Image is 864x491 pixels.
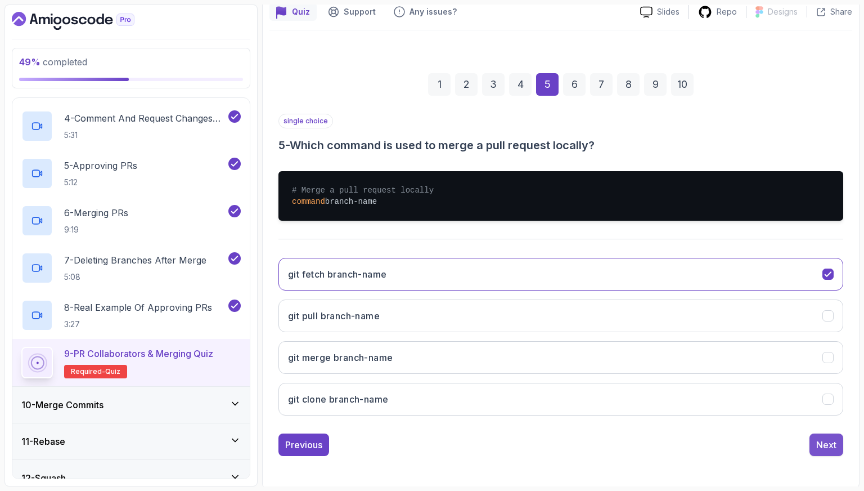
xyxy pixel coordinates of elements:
button: quiz button [269,3,317,21]
p: 9:19 [64,224,128,235]
p: 4 - Comment And Request Changes From PR [64,111,226,125]
p: Quiz [292,6,310,17]
button: Support button [321,3,382,21]
div: 3 [482,73,505,96]
span: # Merge a pull request locally [292,186,434,195]
h3: git clone branch-name [288,392,388,406]
p: Designs [768,6,798,17]
p: 8 - Real Example Of Approving PRs [64,301,212,314]
div: 2 [455,73,478,96]
span: command [292,197,325,206]
button: git merge branch-name [278,341,843,374]
div: 6 [563,73,586,96]
h3: 10 - Merge Commits [21,398,103,412]
button: Next [809,434,843,456]
p: Slides [657,6,679,17]
button: 8-Real Example Of Approving PRs3:27 [21,300,241,331]
p: 5 - Approving PRs [64,159,137,172]
div: 8 [617,73,640,96]
a: Repo [689,5,746,19]
span: quiz [105,367,120,376]
p: single choice [278,114,333,128]
div: 1 [428,73,451,96]
button: Feedback button [387,3,463,21]
div: 5 [536,73,559,96]
button: 10-Merge Commits [12,387,250,423]
button: git fetch branch-name [278,258,843,291]
span: 49 % [19,56,40,68]
p: 5:31 [64,130,226,141]
p: 5:08 [64,271,206,283]
p: Share [830,6,852,17]
button: 7-Deleting Branches After Merge5:08 [21,252,241,284]
p: 9 - PR Collaborators & Merging Quiz [64,347,213,360]
span: completed [19,56,87,68]
div: 7 [590,73,613,96]
button: 5-Approving PRs5:12 [21,158,241,189]
h3: git merge branch-name [288,351,393,364]
div: 4 [509,73,532,96]
button: git clone branch-name [278,383,843,416]
div: 9 [644,73,667,96]
div: 10 [671,73,694,96]
div: Previous [285,438,322,452]
button: git pull branch-name [278,300,843,332]
h3: 5 - Which command is used to merge a pull request locally? [278,137,843,153]
h3: git fetch branch-name [288,267,386,281]
button: Share [807,6,852,17]
p: 7 - Deleting Branches After Merge [64,253,206,267]
pre: branch-name [278,171,843,221]
p: Any issues? [409,6,457,17]
button: 6-Merging PRs9:19 [21,205,241,236]
p: 6 - Merging PRs [64,206,128,220]
p: 5:12 [64,177,137,188]
button: 11-Rebase [12,423,250,459]
button: 4-Comment And Request Changes From PR5:31 [21,110,241,142]
h3: 11 - Rebase [21,435,65,448]
p: Support [344,6,376,17]
h3: 12 - Squash [21,471,66,485]
button: Previous [278,434,329,456]
button: 9-PR Collaborators & Merging QuizRequired-quiz [21,347,241,378]
p: 3:27 [64,319,212,330]
div: Next [816,438,836,452]
a: Dashboard [12,12,160,30]
a: Slides [631,6,688,18]
h3: git pull branch-name [288,309,380,323]
p: Repo [717,6,737,17]
span: Required- [71,367,105,376]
